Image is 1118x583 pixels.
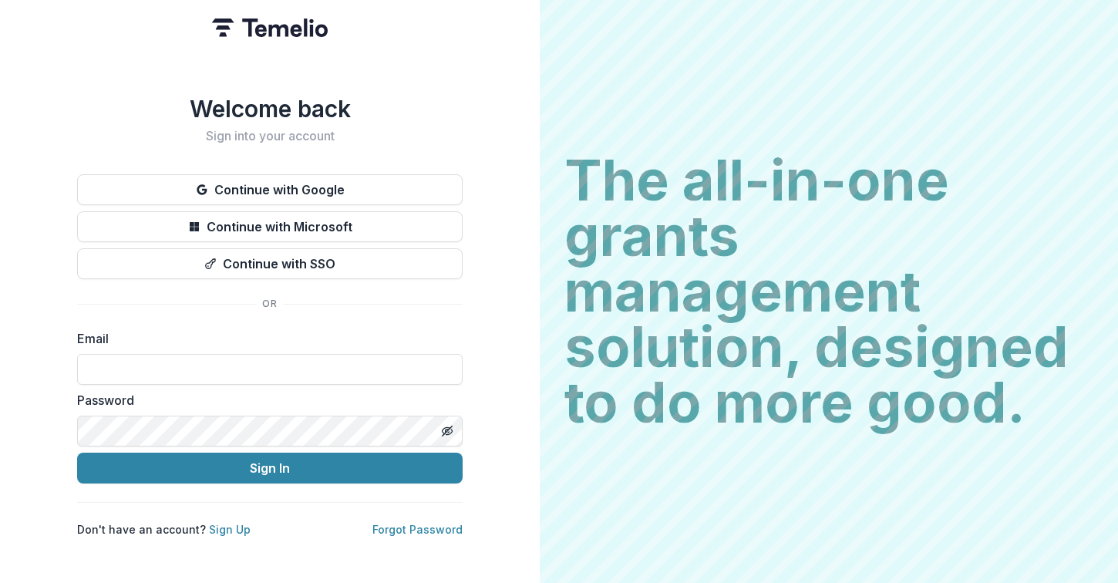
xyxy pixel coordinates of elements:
img: Temelio [212,19,328,37]
a: Forgot Password [372,523,463,536]
h2: Sign into your account [77,129,463,143]
button: Toggle password visibility [435,419,460,443]
button: Continue with SSO [77,248,463,279]
button: Continue with Microsoft [77,211,463,242]
p: Don't have an account? [77,521,251,538]
label: Password [77,391,453,409]
label: Email [77,329,453,348]
button: Continue with Google [77,174,463,205]
a: Sign Up [209,523,251,536]
h1: Welcome back [77,95,463,123]
button: Sign In [77,453,463,484]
